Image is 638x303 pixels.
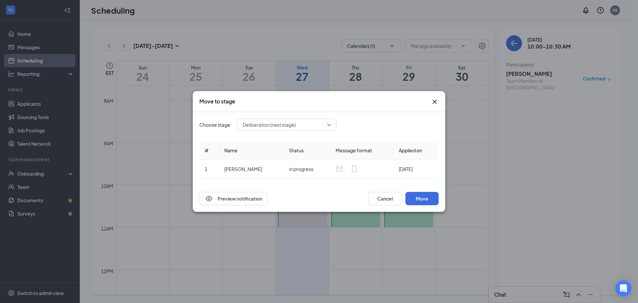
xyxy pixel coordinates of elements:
th: Status [284,141,330,160]
button: Move [405,192,439,205]
span: Deliberation (next stage) [243,120,296,130]
div: Open Intercom Messenger [615,280,631,296]
svg: Eye [205,195,213,203]
td: [PERSON_NAME] [219,160,284,179]
button: EyePreview notification [199,192,268,205]
th: Message format [330,141,393,160]
span: Choose stage: [199,121,232,128]
th: Name [219,141,284,160]
th: Applied on [393,141,439,160]
svg: Email [336,165,344,173]
button: Close [431,98,439,106]
th: # [199,141,219,160]
span: 1 [205,166,207,172]
h3: Move to stage [199,98,235,105]
td: in progress [284,160,330,179]
svg: MobileSms [350,165,358,173]
td: [DATE] [393,160,439,179]
svg: Cross [431,98,439,106]
button: Cancel [368,192,401,205]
